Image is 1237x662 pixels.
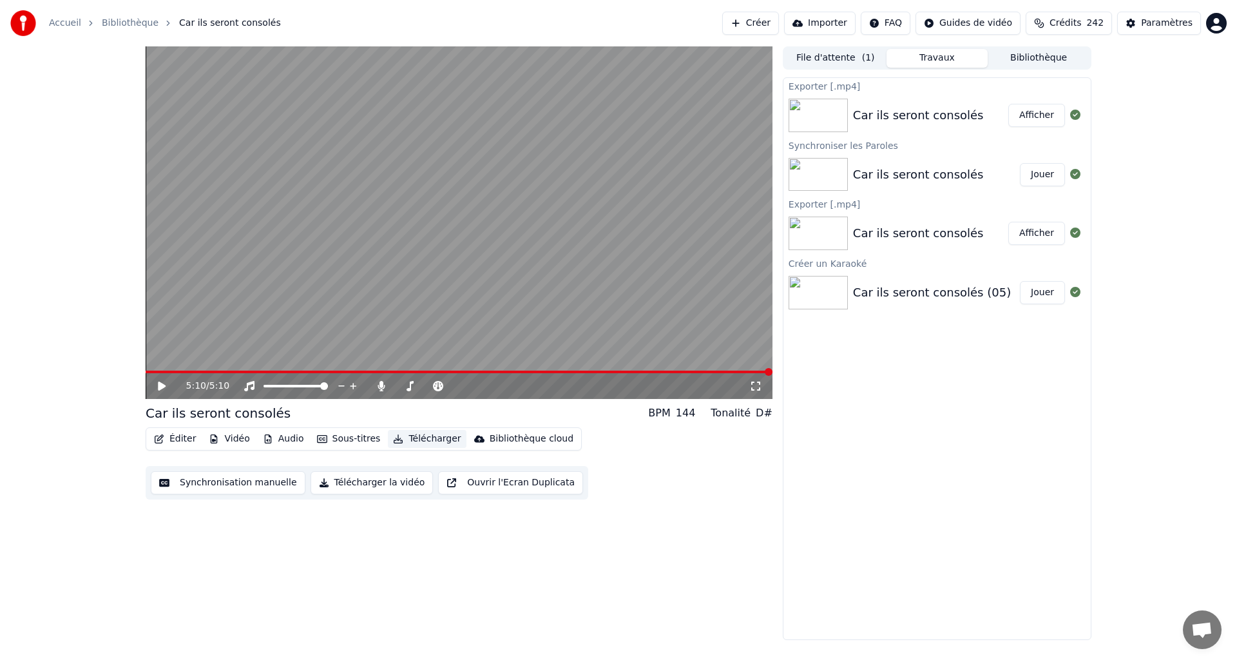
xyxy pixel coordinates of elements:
button: Synchronisation manuelle [151,471,305,494]
div: Car ils seront consolés [146,404,291,422]
button: Afficher [1008,104,1065,127]
button: Sous-titres [312,430,386,448]
div: Car ils seront consolés [853,224,984,242]
span: Car ils seront consolés [179,17,281,30]
button: Guides de vidéo [916,12,1021,35]
div: Car ils seront consolés [853,106,984,124]
div: Car ils seront consolés [853,166,984,184]
span: 5:10 [186,380,206,393]
div: Exporter [.mp4] [783,78,1091,93]
button: Travaux [887,49,988,68]
a: Ouvrir le chat [1183,610,1222,649]
div: Tonalité [711,405,751,421]
button: Afficher [1008,222,1065,245]
button: Bibliothèque [988,49,1089,68]
a: Bibliothèque [102,17,158,30]
button: Jouer [1020,281,1065,304]
button: Éditer [149,430,201,448]
div: D# [756,405,772,421]
span: Crédits [1050,17,1081,30]
button: Créer [722,12,779,35]
button: Jouer [1020,163,1065,186]
div: BPM [648,405,670,421]
div: Paramètres [1141,17,1193,30]
button: Ouvrir l'Ecran Duplicata [438,471,583,494]
a: Accueil [49,17,81,30]
div: Synchroniser les Paroles [783,137,1091,153]
button: FAQ [861,12,910,35]
button: Télécharger [388,430,466,448]
img: youka [10,10,36,36]
button: Audio [258,430,309,448]
div: Car ils seront consolés (05) [853,284,1011,302]
button: Crédits242 [1026,12,1112,35]
div: Exporter [.mp4] [783,196,1091,211]
button: Paramètres [1117,12,1201,35]
div: Bibliothèque cloud [490,433,573,445]
button: File d'attente [785,49,887,68]
nav: breadcrumb [49,17,281,30]
button: Vidéo [204,430,254,448]
div: 144 [676,405,696,421]
span: ( 1 ) [862,52,875,64]
div: / [186,380,217,393]
span: 242 [1086,17,1104,30]
button: Importer [784,12,856,35]
button: Télécharger la vidéo [311,471,434,494]
div: Créer un Karaoké [783,255,1091,271]
span: 5:10 [209,380,229,393]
